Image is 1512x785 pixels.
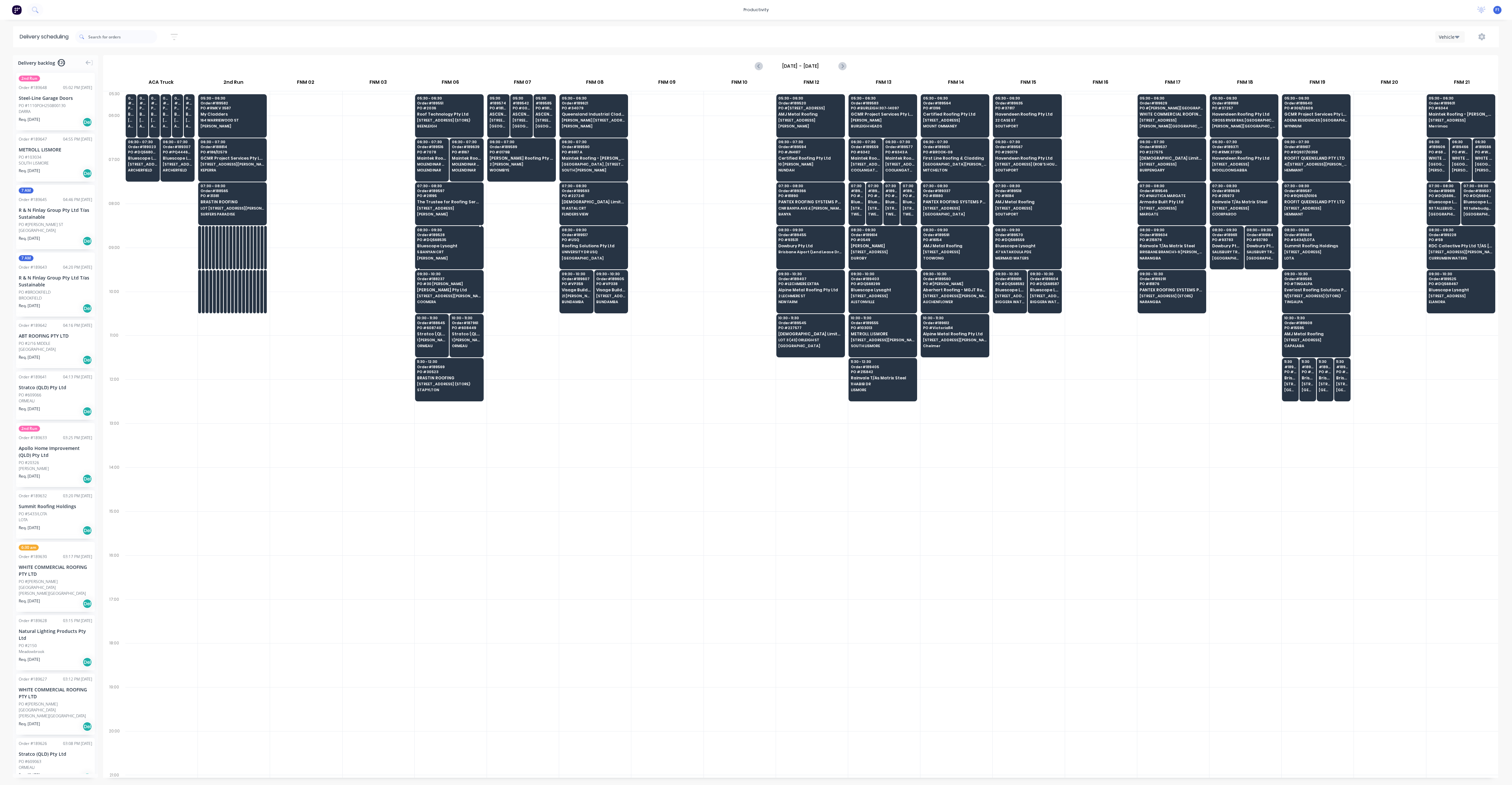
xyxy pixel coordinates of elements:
span: Bluescope Lysaght [186,112,192,116]
span: [PERSON_NAME][GEOGRAPHIC_DATA] [1429,168,1447,172]
span: PO # RQ937/10358 [1284,150,1348,154]
span: [PERSON_NAME] [562,124,625,128]
span: ADENA RESIDENCES [GEOGRAPHIC_DATA] [1284,118,1348,122]
span: Maintek Roofing - [PERSON_NAME] [562,156,625,160]
span: [GEOGRAPHIC_DATA], [STREET_ADDRESS] [562,162,625,166]
button: Vehicle [1435,31,1465,43]
span: ARCHERFIELD [163,168,192,172]
span: 06:30 - 07:30 [778,140,842,144]
span: Order # 189597 [417,189,481,193]
span: Order # 189371 [1212,145,1276,149]
span: PO # DQ568542 [186,106,192,110]
div: FNM 18 [1209,77,1281,91]
span: Bluescope Lysaght [139,112,146,116]
span: Maintek Roofing - [PERSON_NAME] [417,156,447,160]
span: [DEMOGRAPHIC_DATA] Limited T/as Joii Roofing [1140,156,1203,160]
span: Order # 189520 [778,101,842,105]
span: 05:30 [174,96,181,100]
span: 05:30 - 06:30 [851,96,914,100]
span: # 189530 [868,189,880,193]
span: WOOMBYE [490,168,553,172]
span: Bluescope Lysaght [174,112,181,116]
span: [PERSON_NAME][GEOGRAPHIC_DATA] [1212,124,1276,128]
span: PO # 8167 [452,150,481,154]
span: PO # BROOK-08 [923,150,987,154]
span: 05:30 [163,96,169,100]
span: SOUTHPORT [995,124,1059,128]
span: [PERSON_NAME][GEOGRAPHIC_DATA] [1140,124,1203,128]
span: [STREET_ADDRESS] [1212,162,1276,166]
span: 06:30 - 07:30 [1140,140,1203,144]
div: FNM 12 [776,77,848,91]
span: ROOFIT QUEENSLAND PTY LTD [1284,156,1348,160]
span: PO # PQ444664 [163,150,192,154]
span: 06:30 [1475,140,1493,144]
span: 07:30 - 08:30 [923,184,987,188]
span: Order # 189516 [417,145,447,149]
span: [PERSON_NAME][GEOGRAPHIC_DATA] [1452,168,1470,172]
span: # 189460 [174,101,181,105]
span: 06:30 - 07:30 [452,140,481,144]
div: FNM 02 [270,77,342,91]
div: METROLL LISMORE [19,146,92,153]
span: [STREET_ADDRESS] [1140,162,1203,166]
span: Order # 189590 [562,145,625,149]
span: Order # 189640 [1284,101,1348,105]
span: PO # [PERSON_NAME][GEOGRAPHIC_DATA] [1140,106,1203,110]
span: ARCHERFIELD [174,124,181,128]
div: Del [82,168,92,178]
span: [STREET_ADDRESS] [885,162,915,166]
span: [STREET_ADDRESS] [139,118,146,122]
span: MOUNT OMMANEY [923,124,987,128]
span: PO # 6917 A [562,150,625,154]
span: Order # 189518 [995,189,1059,193]
span: PO # DQ568353 [163,106,169,110]
span: 07:30 - 08:30 [1212,184,1276,188]
span: 05:30 [151,96,157,100]
img: Factory [12,5,22,15]
div: FNM 07 [487,77,558,91]
span: Order # 189564 [923,101,987,105]
span: 07:30 - 08:30 [562,184,625,188]
span: Order # 189639 [452,145,481,149]
span: [STREET_ADDRESS] (STORE) [535,118,554,122]
span: 4/[STREET_ADDRESS][PERSON_NAME] (STORE) [1284,162,1348,166]
span: # 189024 [139,101,146,105]
span: My Cladders [200,112,264,116]
div: FNM 09 [631,77,703,91]
span: KEPERRA [200,168,264,172]
span: PO # 34079 [562,106,625,110]
span: 05:30 [535,96,554,100]
span: Order # 189337 [923,189,987,193]
span: PO # 37817 [995,106,1059,110]
span: Havendeen Roofing Pty Ltd [995,156,1059,160]
span: BURPENGARY [1140,168,1203,172]
span: Order # 189307 [163,145,192,149]
span: [PERSON_NAME] [200,124,264,128]
span: PO # 186/12579 [200,150,264,154]
div: PO #1110POH250800130 [19,103,66,109]
span: 22 CASE ST [995,118,1059,122]
span: ASCENT BUILDING SOLUTIONS PTY LTD [535,112,554,116]
span: Maintek Roofing - [PERSON_NAME] [1429,112,1492,116]
span: COOLANGATTA [851,168,880,172]
span: 07:30 - 08:30 [778,184,842,188]
span: # 189557 [186,101,192,105]
span: 7 AM [19,188,33,193]
span: WOOLLOONGABBA [1212,168,1276,172]
span: # 189566 [1475,145,1493,149]
span: [GEOGRAPHIC_DATA] [535,124,554,128]
span: GCMR Project Services Pty Ltd [1284,112,1348,116]
span: 07:30 - 08:30 [995,184,1059,188]
span: AMJ Metal Roofing [778,112,842,116]
span: Order # 188565 [200,189,264,193]
span: 05:30 - 06:30 [778,96,842,100]
span: Havendeen Roofing Pty Ltd [1212,112,1276,116]
span: SOUTH [PERSON_NAME] [562,168,625,172]
div: FNM 13 [848,77,920,91]
div: 06:00 [103,112,125,156]
span: ARCHERFIELD [163,124,169,128]
span: Order # 189631 [1429,101,1492,105]
span: # 189542 [513,101,531,105]
span: 05:30 - 06:30 [417,96,481,100]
